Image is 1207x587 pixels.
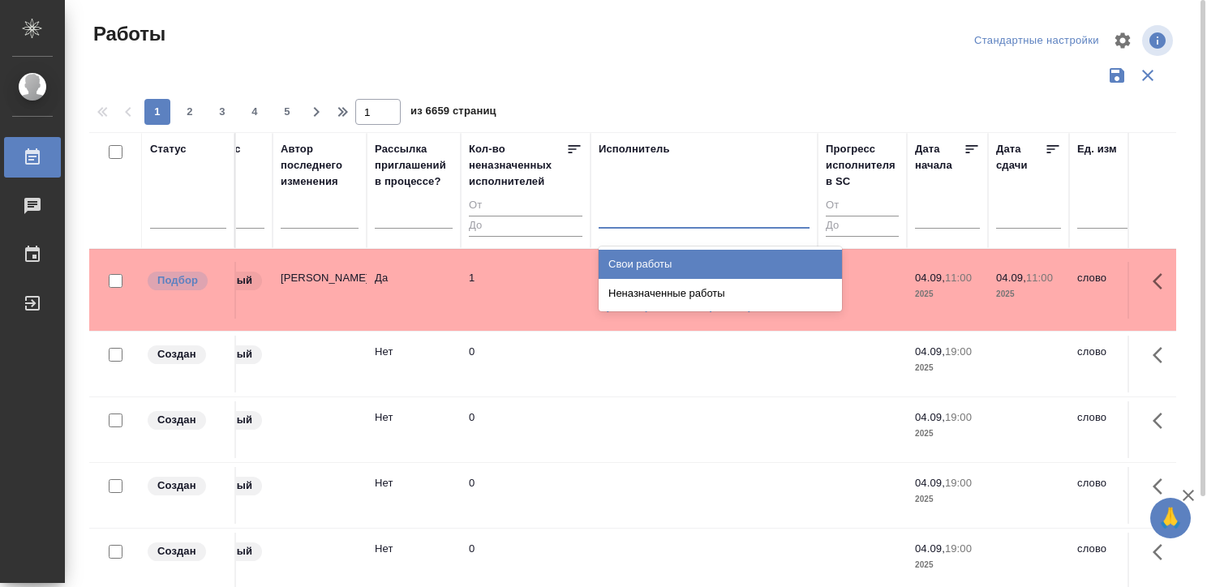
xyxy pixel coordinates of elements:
[915,542,945,555] p: 04.09,
[1157,501,1184,535] span: 🙏
[146,344,226,366] div: Заказ еще не согласован с клиентом, искать исполнителей рано
[945,542,972,555] p: 19:00
[150,141,187,157] div: Статус
[273,262,367,319] td: [PERSON_NAME]
[915,557,980,573] p: 2025
[242,99,268,125] button: 4
[996,272,1026,284] p: 04.09,
[1077,141,1117,157] div: Ед. изм
[146,270,226,292] div: Можно подбирать исполнителей
[1142,25,1176,56] span: Посмотреть информацию
[826,196,899,216] input: От
[209,104,235,120] span: 3
[146,475,226,497] div: Заказ еще не согласован с клиентом, искать исполнителей рано
[367,336,461,392] td: Нет
[915,345,945,358] p: 04.09,
[599,141,670,157] div: Исполнитель
[1069,467,1163,524] td: слово
[915,360,980,376] p: 2025
[274,99,300,125] button: 5
[945,411,972,423] p: 19:00
[1143,533,1182,572] button: Здесь прячутся важные кнопки
[274,104,300,120] span: 5
[157,478,196,494] p: Создан
[461,262,591,319] td: 1
[599,250,842,279] div: Свои работы
[461,467,591,524] td: 0
[461,336,591,392] td: 0
[915,477,945,489] p: 04.09,
[157,543,196,559] p: Создан
[1132,60,1163,91] button: Сбросить фильтры
[915,426,980,442] p: 2025
[915,411,945,423] p: 04.09,
[915,491,980,508] p: 2025
[970,28,1103,54] div: split button
[945,272,972,284] p: 11:00
[157,272,198,289] p: Подбор
[996,286,1061,302] p: 2025
[826,216,899,236] input: До
[242,104,268,120] span: 4
[1069,401,1163,458] td: слово
[177,99,203,125] button: 2
[157,346,196,362] p: Создан
[209,99,235,125] button: 3
[1143,262,1182,301] button: Здесь прячутся важные кнопки
[1102,60,1132,91] button: Сохранить фильтры
[177,104,203,120] span: 2
[1143,401,1182,440] button: Здесь прячутся важные кнопки
[915,286,980,302] p: 2025
[1103,21,1142,60] span: Настроить таблицу
[146,409,226,431] div: Заказ еще не согласован с клиентом, искать исполнителей рано
[367,262,461,319] td: Да
[89,21,165,47] span: Работы
[996,141,1045,174] div: Дата сдачи
[1143,467,1182,506] button: Здесь прячутся важные кнопки
[375,141,453,190] div: Рассылка приглашений в процессе?
[599,279,842,308] div: Неназначенные работы
[146,541,226,563] div: Заказ еще не согласован с клиентом, искать исполнителей рано
[945,345,972,358] p: 19:00
[469,196,582,216] input: От
[1069,262,1163,319] td: слово
[1026,272,1053,284] p: 11:00
[469,216,582,236] input: До
[469,141,566,190] div: Кол-во неназначенных исполнителей
[1143,336,1182,375] button: Здесь прячутся важные кнопки
[461,401,591,458] td: 0
[915,141,964,174] div: Дата начала
[281,141,359,190] div: Автор последнего изменения
[367,467,461,524] td: Нет
[915,272,945,284] p: 04.09,
[157,412,196,428] p: Создан
[1150,498,1191,538] button: 🙏
[826,141,899,190] div: Прогресс исполнителя в SC
[945,477,972,489] p: 19:00
[367,401,461,458] td: Нет
[410,101,496,125] span: из 6659 страниц
[1069,336,1163,392] td: слово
